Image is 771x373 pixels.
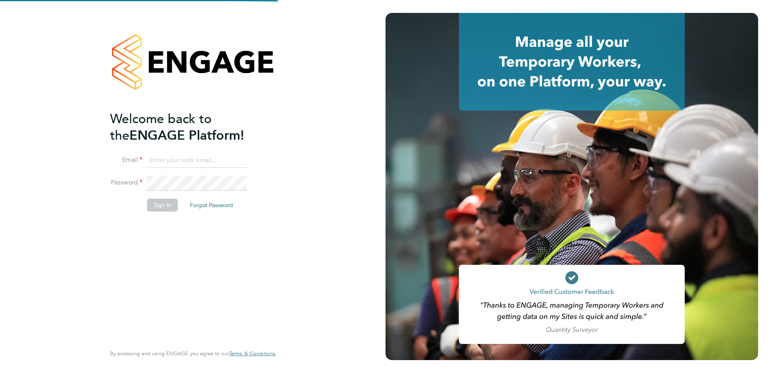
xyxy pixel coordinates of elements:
[110,111,212,143] span: Welcome back to the
[110,178,142,187] label: Password
[110,156,142,164] label: Email
[147,153,247,168] input: Enter your work email...
[147,199,178,212] button: Sign In
[110,111,267,144] h2: ENGAGE Platform!
[183,199,240,212] button: Forgot Password
[229,350,275,357] a: Terms & Conditions
[110,350,275,357] span: By accessing and using ENGAGE you agree to our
